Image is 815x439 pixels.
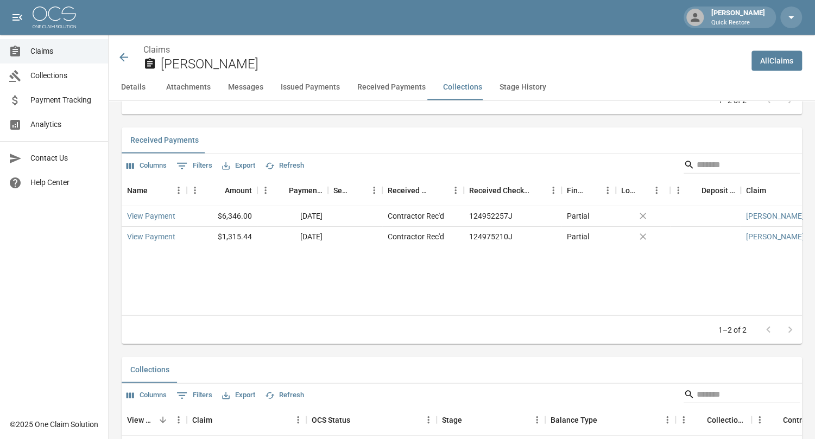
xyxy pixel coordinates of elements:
button: Sort [530,183,545,198]
button: Sort [462,412,477,428]
div: View Collection [127,405,155,435]
div: Sender [333,175,351,206]
div: Claim [192,405,212,435]
p: 1–2 of 2 [718,325,747,335]
button: open drawer [7,7,28,28]
button: Received Payments [122,128,207,154]
div: Final/Partial [567,175,584,206]
div: Payment Date [289,175,323,206]
div: Amount [187,175,257,206]
div: Lockbox [616,175,670,206]
div: [DATE] [257,206,328,227]
div: Search [684,386,800,405]
div: Received Check Number [469,175,530,206]
div: anchor tabs [109,74,815,100]
button: Menu [447,182,464,199]
a: View Payment [127,211,175,221]
div: Final/Partial [561,175,616,206]
div: [DATE] [257,227,328,247]
div: Contractor Rec'd [388,211,444,221]
div: related-list tabs [122,357,802,383]
div: 124975210J [469,231,513,242]
span: Payment Tracking [30,94,99,106]
button: Sort [155,412,170,428]
button: Select columns [124,157,169,174]
button: Menu [366,182,382,199]
div: Received Method [382,175,464,206]
button: Refresh [262,157,307,174]
button: Sort [432,183,447,198]
button: Sort [350,412,365,428]
button: Show filters [174,157,215,175]
a: Claims [143,44,170,55]
div: Partial [567,211,589,221]
a: [PERSON_NAME] [746,211,804,221]
button: Issued Payments [272,74,349,100]
button: Export [219,157,258,174]
span: Analytics [30,119,99,130]
div: Partial [567,231,589,242]
span: Help Center [30,177,99,188]
div: Name [127,175,148,206]
div: Received Method [388,175,432,206]
p: Quick Restore [711,18,765,28]
button: Sort [768,412,783,428]
div: $6,346.00 [187,206,257,227]
button: Sort [636,183,652,198]
button: Messages [219,74,272,100]
button: Collections [434,74,491,100]
button: Sort [212,412,228,428]
div: Balance Type [551,405,597,435]
button: Sort [692,412,707,428]
span: Claims [30,46,99,57]
button: Menu [257,182,274,199]
button: Menu [170,182,187,199]
div: $1,315.44 [187,227,257,247]
button: Sort [210,183,225,198]
button: Menu [290,412,306,428]
button: Details [109,74,157,100]
button: Menu [675,412,692,428]
button: Menu [599,182,616,199]
button: Stage History [491,74,555,100]
div: Contractor Rec'd [388,231,444,242]
span: Contact Us [30,152,99,164]
button: Export [219,387,258,404]
div: Deposit Date [670,175,741,206]
button: Select columns [124,387,169,404]
button: Menu [170,412,187,428]
button: Menu [670,182,686,199]
div: Lockbox [621,175,636,206]
button: Sort [686,183,702,198]
button: Collections [122,357,178,383]
button: Sort [351,183,366,198]
div: Collections Fee [675,405,751,435]
div: Balance Type [545,405,675,435]
button: Received Payments [349,74,434,100]
div: 124952257J [469,211,513,221]
a: View Payment [127,231,175,242]
div: OCS Status [312,405,350,435]
button: Sort [597,412,612,428]
a: AllClaims [751,51,802,71]
h2: [PERSON_NAME] [161,56,743,72]
button: Sort [274,183,289,198]
div: [PERSON_NAME] [707,8,769,27]
button: Attachments [157,74,219,100]
div: related-list tabs [122,128,802,154]
button: Menu [420,412,437,428]
div: Claim [187,405,306,435]
button: Sort [766,183,781,198]
img: ocs-logo-white-transparent.png [33,7,76,28]
nav: breadcrumb [143,43,743,56]
button: Show filters [174,387,215,404]
div: Stage [437,405,545,435]
div: OCS Status [306,405,437,435]
button: Menu [545,182,561,199]
div: Search [684,156,800,176]
button: Menu [529,412,545,428]
div: Sender [328,175,382,206]
a: [PERSON_NAME] [746,231,804,242]
button: Menu [648,182,665,199]
button: Refresh [262,387,307,404]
